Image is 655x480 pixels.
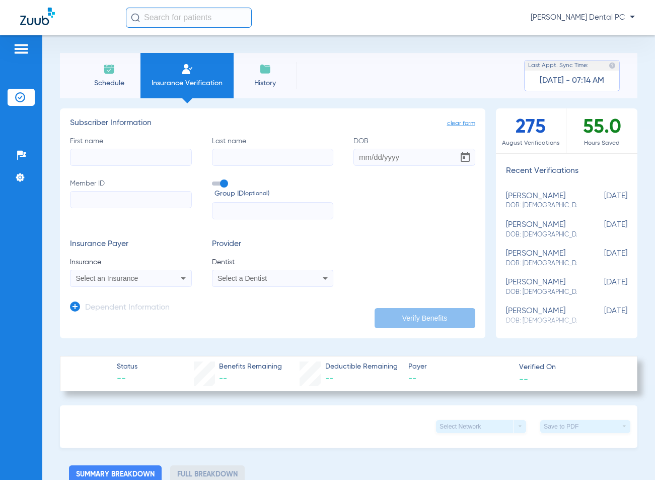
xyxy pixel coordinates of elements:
span: [DATE] [577,249,627,268]
span: [PERSON_NAME] Dental PC [531,13,635,23]
span: -- [117,373,137,385]
div: 275 [496,108,567,153]
label: Last name [212,136,334,166]
iframe: Chat Widget [605,432,655,480]
h3: Insurance Payer [70,239,192,250]
h3: Subscriber Information [70,118,475,129]
span: -- [408,373,510,385]
input: DOBOpen calendar [353,149,475,166]
h3: Recent Verifications [496,166,638,176]
img: History [259,63,271,75]
img: last sync help info [609,62,616,69]
small: (optional) [244,189,269,199]
span: Schedule [85,78,133,88]
span: Hours Saved [566,138,637,148]
input: Last name [212,149,334,166]
span: [DATE] [577,192,627,210]
img: Search Icon [131,13,140,22]
span: -- [519,374,528,384]
input: First name [70,149,192,166]
span: -- [325,375,333,383]
span: [DATE] - 07:14 AM [540,76,604,86]
span: Last Appt. Sync Time: [528,61,589,71]
span: Benefits Remaining [219,362,282,372]
span: [DATE] [577,278,627,296]
input: Member ID [70,191,192,208]
label: Member ID [70,178,192,220]
div: [PERSON_NAME] [506,249,577,268]
div: [PERSON_NAME] [506,278,577,296]
label: DOB [353,136,475,166]
span: Status [117,362,137,372]
span: [DATE] [577,220,627,239]
img: Manual Insurance Verification [181,63,193,75]
span: DOB: [DEMOGRAPHIC_DATA] [506,201,577,210]
span: Select an Insurance [76,274,138,282]
div: 55.0 [566,108,637,153]
span: DOB: [DEMOGRAPHIC_DATA] [506,288,577,297]
h3: Dependent Information [85,303,170,313]
input: Search for patients [126,8,252,28]
span: DOB: [DEMOGRAPHIC_DATA] [506,230,577,239]
span: [DATE] [577,307,627,325]
span: History [241,78,289,88]
div: [PERSON_NAME] [506,307,577,325]
img: Zuub Logo [20,8,55,25]
span: Payer [408,362,510,372]
span: Deductible Remaining [325,362,398,372]
span: Select a Dentist [217,274,267,282]
span: Verified On [519,362,621,373]
span: Group ID [214,189,334,199]
span: DOB: [DEMOGRAPHIC_DATA] [506,259,577,268]
h3: Provider [212,239,334,250]
span: August Verifications [496,138,566,148]
span: Dentist [212,257,334,267]
div: [PERSON_NAME] [506,220,577,239]
span: Insurance [70,257,192,267]
img: hamburger-icon [13,43,29,55]
div: [PERSON_NAME] [506,192,577,210]
label: First name [70,136,192,166]
span: clear form [447,118,475,129]
span: -- [219,375,227,383]
button: Open calendar [455,147,475,167]
button: Verify Benefits [375,308,475,328]
span: Insurance Verification [148,78,226,88]
img: Schedule [103,63,115,75]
